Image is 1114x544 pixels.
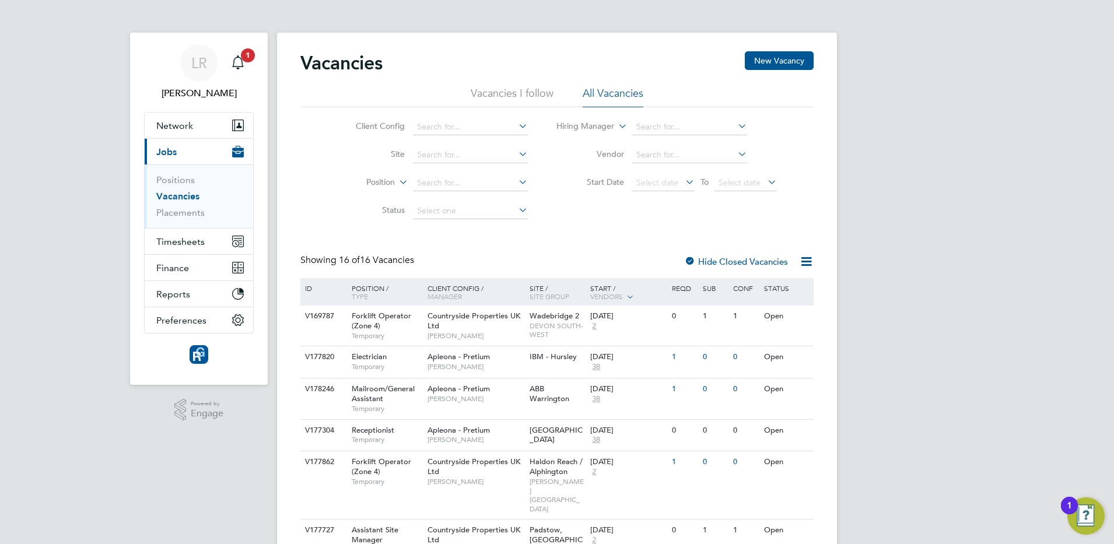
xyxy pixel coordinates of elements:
div: 0 [700,420,730,441]
span: Leanne Rayner [144,86,254,100]
div: 1 [700,520,730,541]
div: V169787 [302,306,343,327]
span: Temporary [352,435,422,444]
input: Search for... [413,175,528,191]
div: Open [761,520,812,541]
div: Open [761,306,812,327]
span: [PERSON_NAME] [428,477,524,486]
span: Engage [191,409,223,419]
button: New Vacancy [745,51,814,70]
div: 1 [669,346,699,368]
span: [PERSON_NAME] [428,435,524,444]
span: [PERSON_NAME] [428,394,524,403]
span: Temporary [352,477,422,486]
button: Open Resource Center, 1 new notification [1067,497,1105,535]
span: Network [156,120,193,131]
span: Type [352,292,368,301]
span: ABB Warrington [530,384,569,403]
img: resourcinggroup-logo-retina.png [190,345,208,364]
a: Vacancies [156,191,199,202]
div: V178246 [302,378,343,400]
span: Reports [156,289,190,300]
a: Placements [156,207,205,218]
div: 0 [669,520,699,541]
div: 1 [669,378,699,400]
div: 0 [730,451,761,473]
div: 0 [730,378,761,400]
div: 0 [669,420,699,441]
a: Powered byEngage [174,399,224,421]
span: Manager [428,292,462,301]
span: 38 [590,435,602,445]
div: Client Config / [425,278,527,306]
li: Vacancies I follow [471,86,554,107]
div: [DATE] [590,426,666,436]
div: 1 [730,306,761,327]
div: V177820 [302,346,343,368]
span: Vendors [590,292,623,301]
button: Preferences [145,307,253,333]
span: Forklift Operator (Zone 4) [352,311,411,331]
div: 0 [669,306,699,327]
button: Network [145,113,253,138]
div: 0 [700,346,730,368]
span: 16 Vacancies [339,254,414,266]
span: Finance [156,262,189,273]
div: 1 [700,306,730,327]
div: 0 [730,346,761,368]
div: Jobs [145,164,253,228]
div: Showing [300,254,416,266]
span: To [697,174,712,189]
div: Start / [587,278,669,307]
div: [DATE] [590,525,666,535]
button: Reports [145,281,253,307]
span: Temporary [352,331,422,341]
li: All Vacancies [583,86,643,107]
div: Reqd [669,278,699,298]
span: Haldon Reach / Alphington [530,457,583,476]
span: IBM - Hursley [530,352,577,362]
div: [DATE] [590,352,666,362]
label: Hide Closed Vacancies [684,256,788,267]
span: Preferences [156,315,206,326]
label: Start Date [557,177,624,187]
span: Powered by [191,399,223,409]
input: Search for... [632,147,747,163]
div: 1 [730,520,761,541]
div: Sub [700,278,730,298]
div: Open [761,378,812,400]
h2: Vacancies [300,51,383,75]
button: Timesheets [145,229,253,254]
div: V177862 [302,451,343,473]
span: 38 [590,394,602,404]
span: Select date [719,177,761,188]
span: DEVON SOUTH-WEST [530,321,585,339]
label: Vendor [557,149,624,159]
span: Countryside Properties UK Ltd [428,311,520,331]
span: Apleona - Pretium [428,384,490,394]
label: Client Config [338,121,405,131]
div: V177304 [302,420,343,441]
div: 1 [669,451,699,473]
span: 38 [590,362,602,372]
nav: Main navigation [130,33,268,385]
div: 0 [730,420,761,441]
a: 1 [226,44,250,82]
div: V177727 [302,520,343,541]
a: Positions [156,174,195,185]
span: 1 [241,48,255,62]
div: Site / [527,278,588,306]
div: Open [761,420,812,441]
span: Site Group [530,292,569,301]
span: Temporary [352,362,422,371]
span: Apleona - Pretium [428,425,490,435]
span: Jobs [156,146,177,157]
div: Conf [730,278,761,298]
label: Site [338,149,405,159]
span: Electrician [352,352,387,362]
div: Position / [343,278,425,306]
div: ID [302,278,343,298]
button: Finance [145,255,253,280]
input: Search for... [632,119,747,135]
span: [PERSON_NAME] [428,362,524,371]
